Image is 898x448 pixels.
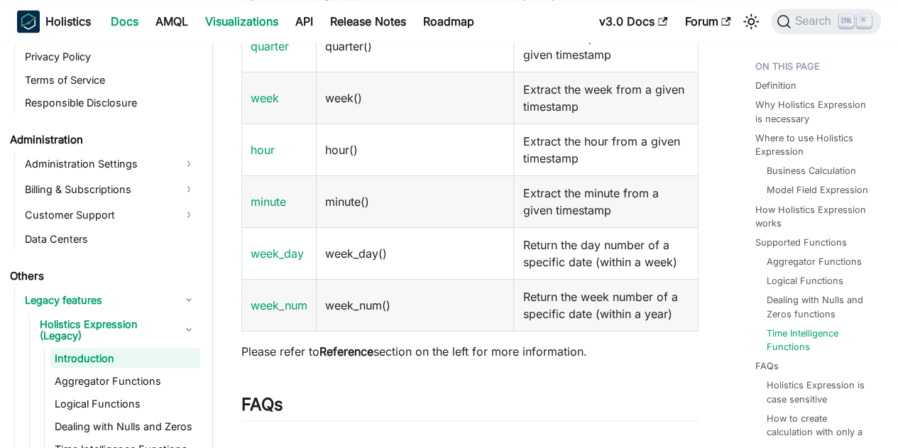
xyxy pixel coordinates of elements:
a: Why Holistics Expression is necessary [755,98,875,125]
a: Forum [676,10,739,33]
a: Business Calculation [767,164,856,177]
td: Return the day number of a specific date (within a week) [514,227,698,279]
a: week_day [251,246,304,261]
a: How Holistics Expression works [755,203,875,230]
span: Search [791,15,840,28]
a: minute [251,195,286,209]
a: Logical Functions [50,393,200,413]
h2: FAQs [241,394,699,421]
a: Docs [102,10,147,33]
a: Time Intelligence Functions [767,327,870,354]
td: Extract the hour from a given timestamp [514,124,698,175]
td: Return the week number of a specific date (within a year) [514,279,698,331]
a: Model Field Expression [767,183,868,197]
a: v3.0 Docs [591,10,676,33]
a: Aggregator Functions [50,371,200,390]
a: Holistics Expression (Legacy) [35,314,200,345]
td: hour() [317,124,514,175]
a: Terms of Service [21,70,200,89]
a: quarter [251,39,289,53]
a: Logical Functions [767,274,843,288]
a: Billing & Subscriptions [21,177,200,200]
a: Release Notes [322,10,415,33]
a: FAQs [755,359,779,373]
a: Visualizations [197,10,287,33]
a: Introduction [50,348,200,368]
a: hour [251,143,275,157]
a: Legacy features [21,288,200,311]
img: Holistics [17,10,40,33]
a: Roadmap [415,10,483,33]
b: Holistics [45,13,91,30]
td: week_num() [317,279,514,331]
a: API [287,10,322,33]
button: Search (Ctrl+K) [771,9,881,34]
td: Extract the week from a given timestamp [514,72,698,124]
td: quarter() [317,20,514,72]
a: Where to use Holistics Expression [755,131,875,158]
kbd: K [857,14,871,27]
a: Definition [755,79,796,92]
td: week() [317,72,514,124]
a: Dealing with Nulls and Zeros functions [767,293,870,320]
a: week [251,91,279,105]
strong: Reference [319,344,373,359]
a: Responsible Disclosure [21,92,200,112]
a: week_num [251,298,307,312]
a: Privacy Policy [21,47,200,67]
a: Supported Functions [755,236,847,249]
a: Holistics Expression is case sensitive [767,378,870,405]
a: AMQL [147,10,197,33]
a: Administration Settings [21,152,200,175]
button: Switch between dark and light mode (currently light mode) [740,10,762,33]
a: Administration [6,129,200,149]
a: Aggregator Functions [767,255,862,268]
a: HolisticsHolistics [17,10,91,33]
a: Data Centers [21,229,200,248]
td: week_day() [317,227,514,279]
td: Extract the quarter from a given timestamp [514,20,698,72]
a: Others [6,266,200,285]
a: Customer Support [21,203,200,226]
a: Dealing with Nulls and Zeros [50,416,200,436]
p: Please refer to section on the left for more information. [241,343,699,360]
td: Extract the minute from a given timestamp [514,175,698,227]
td: minute() [317,175,514,227]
